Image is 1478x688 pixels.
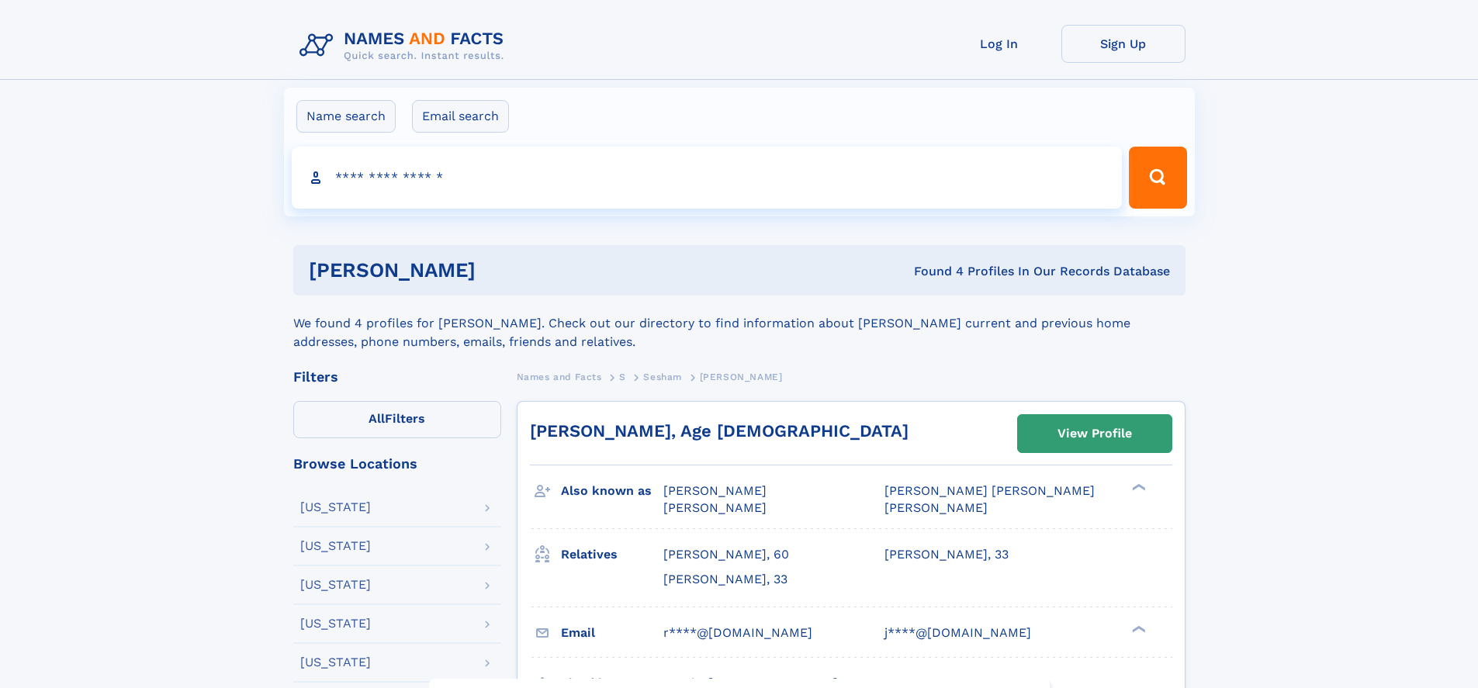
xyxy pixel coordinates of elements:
div: Filters [293,370,501,384]
div: [US_STATE] [300,656,371,669]
span: Sesham [643,372,682,382]
label: Email search [412,100,509,133]
h3: Also known as [561,478,663,504]
div: [US_STATE] [300,617,371,630]
span: [PERSON_NAME] [663,483,767,498]
div: Found 4 Profiles In Our Records Database [694,263,1170,280]
a: [PERSON_NAME], 33 [663,571,787,588]
span: All [369,411,385,426]
div: [US_STATE] [300,579,371,591]
div: ❯ [1128,482,1147,493]
span: S [619,372,626,382]
label: Name search [296,100,396,133]
h3: Email [561,620,663,646]
a: S [619,367,626,386]
span: [PERSON_NAME] [PERSON_NAME] [884,483,1095,498]
img: Logo Names and Facts [293,25,517,67]
a: View Profile [1018,415,1172,452]
a: Log In [937,25,1061,63]
h1: [PERSON_NAME] [309,261,695,280]
div: [US_STATE] [300,540,371,552]
div: View Profile [1057,416,1132,451]
div: We found 4 profiles for [PERSON_NAME]. Check out our directory to find information about [PERSON_... [293,296,1186,351]
a: Names and Facts [517,367,602,386]
button: Search Button [1129,147,1186,209]
div: ❯ [1128,624,1147,634]
label: Filters [293,401,501,438]
a: [PERSON_NAME], Age [DEMOGRAPHIC_DATA] [530,421,909,441]
span: [PERSON_NAME] [884,500,988,515]
a: Sign Up [1061,25,1186,63]
span: [PERSON_NAME] [663,500,767,515]
span: [PERSON_NAME] [700,372,783,382]
a: Sesham [643,367,682,386]
div: Browse Locations [293,457,501,471]
input: search input [292,147,1123,209]
a: [PERSON_NAME], 33 [884,546,1009,563]
div: [US_STATE] [300,501,371,513]
a: [PERSON_NAME], 60 [663,546,789,563]
h3: Relatives [561,541,663,568]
